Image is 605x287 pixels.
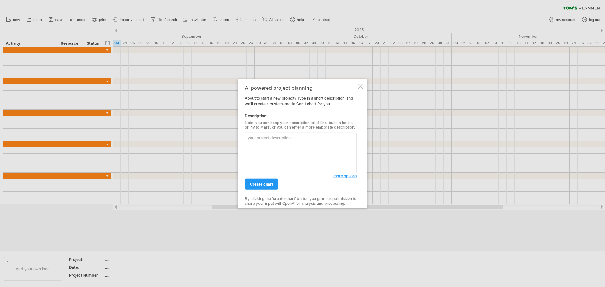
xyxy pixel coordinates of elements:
[333,173,357,179] a: more options
[282,201,295,205] a: OpenAI
[245,197,357,206] div: By clicking the 'create chart' button you grant us permission to share your input with for analys...
[245,113,357,118] div: Description:
[245,179,278,190] a: create chart
[245,85,357,90] div: AI powered project planning
[245,85,357,202] div: About to start a new project? Type in a short description, and we'll create a custom-made Gantt c...
[333,174,357,178] span: more options
[245,120,357,129] div: Note: you can keep your description brief, like 'build a house' or 'fly to Mars', or you can ente...
[250,182,273,187] span: create chart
